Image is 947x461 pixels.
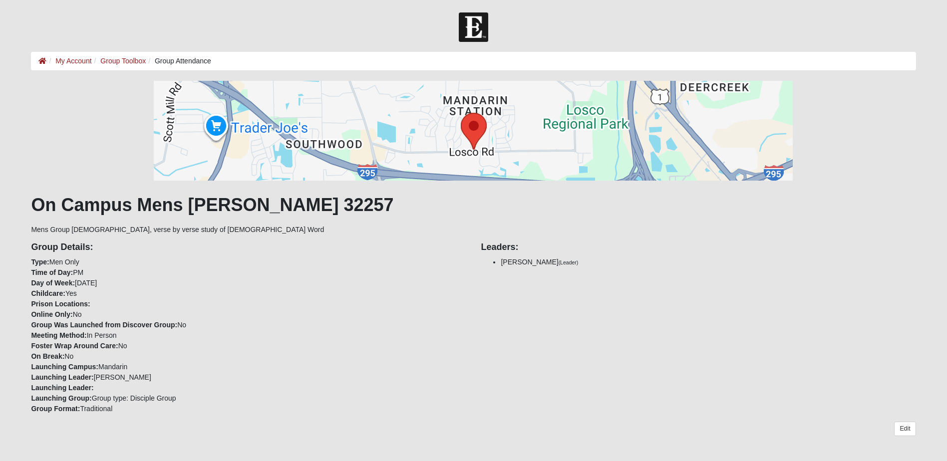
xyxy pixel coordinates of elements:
a: Group Toolbox [100,57,146,65]
strong: Day of Week: [31,279,75,287]
strong: On Break: [31,352,64,360]
strong: Type: [31,258,49,266]
strong: Childcare: [31,289,65,297]
strong: Group Was Launched from Discover Group: [31,321,177,329]
strong: Launching Group: [31,394,91,402]
strong: Foster Wrap Around Care: [31,342,118,350]
a: Edit [894,422,916,436]
strong: Group Format: [31,405,80,413]
a: My Account [55,57,91,65]
li: [PERSON_NAME] [501,257,916,267]
h4: Group Details: [31,242,466,253]
div: Men Only PM [DATE] Yes No No In Person No No Mandarin [PERSON_NAME] Group type: Disciple Group Tr... [23,235,473,414]
h4: Leaders: [481,242,916,253]
strong: Launching Leader: [31,373,93,381]
strong: Online Only: [31,310,72,318]
strong: Time of Day: [31,268,73,276]
strong: Prison Locations: [31,300,90,308]
h1: On Campus Mens [PERSON_NAME] 32257 [31,194,916,216]
strong: Meeting Method: [31,331,86,339]
strong: Launching Leader: [31,384,93,392]
small: (Leader) [559,259,579,265]
img: Church of Eleven22 Logo [459,12,488,42]
li: Group Attendance [146,56,211,66]
strong: Launching Campus: [31,363,98,371]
